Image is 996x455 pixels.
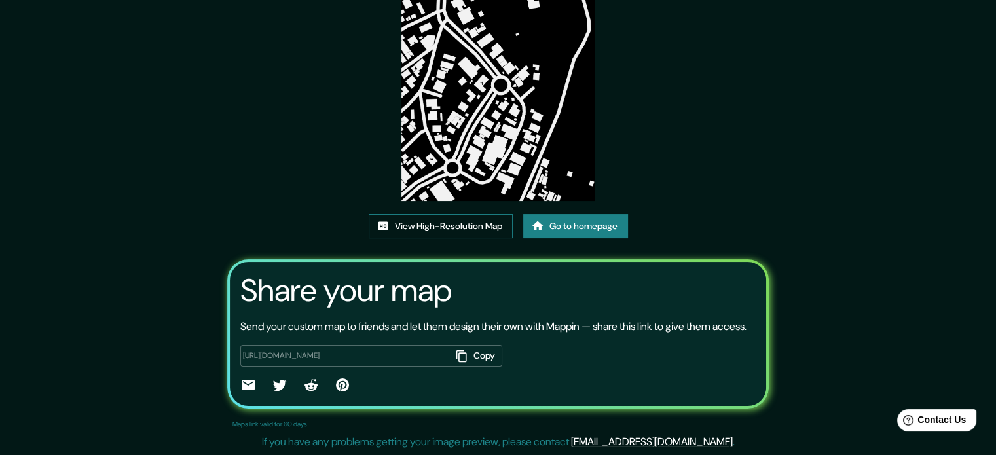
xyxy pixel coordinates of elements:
h3: Share your map [240,272,452,309]
p: Send your custom map to friends and let them design their own with Mappin — share this link to gi... [240,319,747,335]
p: Maps link valid for 60 days. [232,419,308,429]
iframe: Help widget launcher [879,404,982,441]
button: Copy [451,345,502,367]
a: Go to homepage [523,214,628,238]
a: View High-Resolution Map [369,214,513,238]
p: If you have any problems getting your image preview, please contact . [262,434,735,450]
a: [EMAIL_ADDRESS][DOMAIN_NAME] [571,435,733,448]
